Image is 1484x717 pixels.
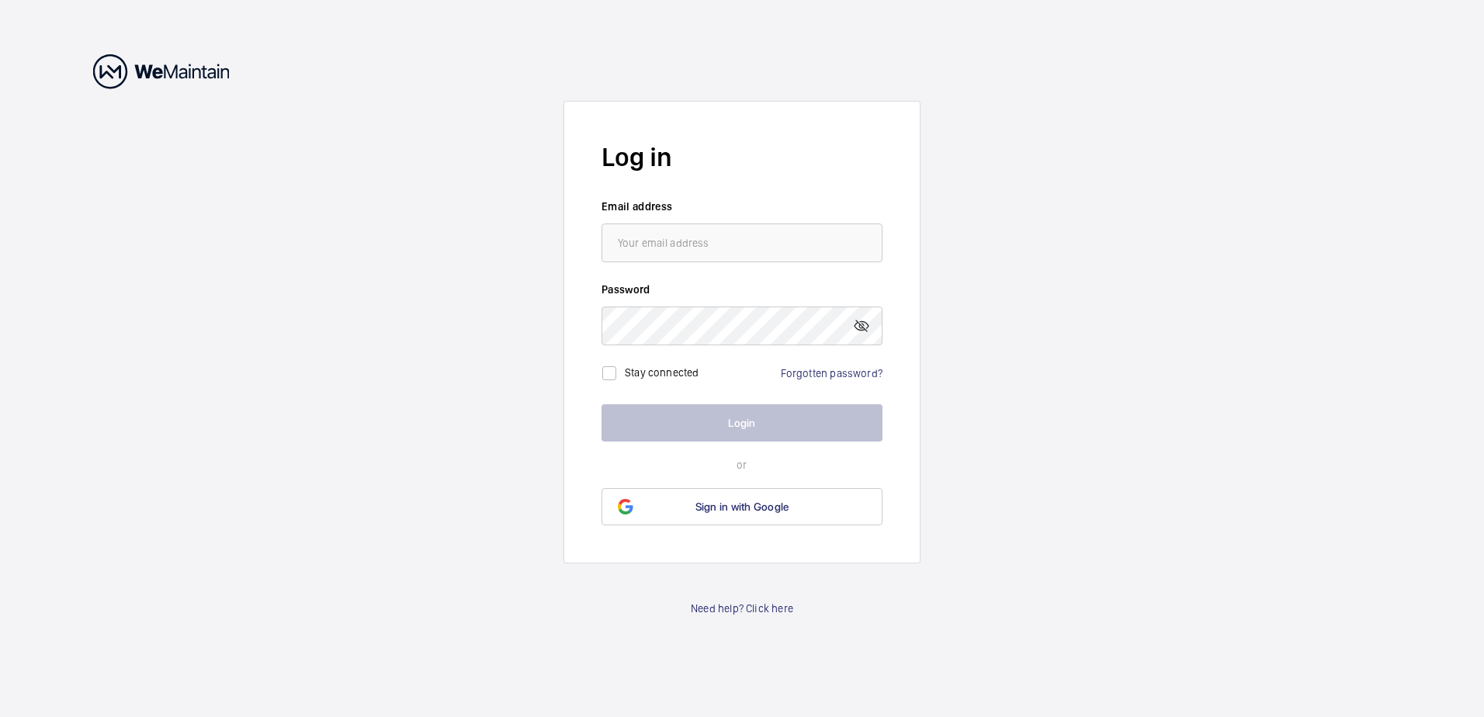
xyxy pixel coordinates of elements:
[602,139,882,175] h2: Log in
[602,199,882,214] label: Email address
[602,404,882,442] button: Login
[695,501,789,513] span: Sign in with Google
[691,601,793,616] a: Need help? Click here
[625,366,699,379] label: Stay connected
[781,367,882,379] a: Forgotten password?
[602,282,882,297] label: Password
[602,223,882,262] input: Your email address
[602,457,882,473] p: or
